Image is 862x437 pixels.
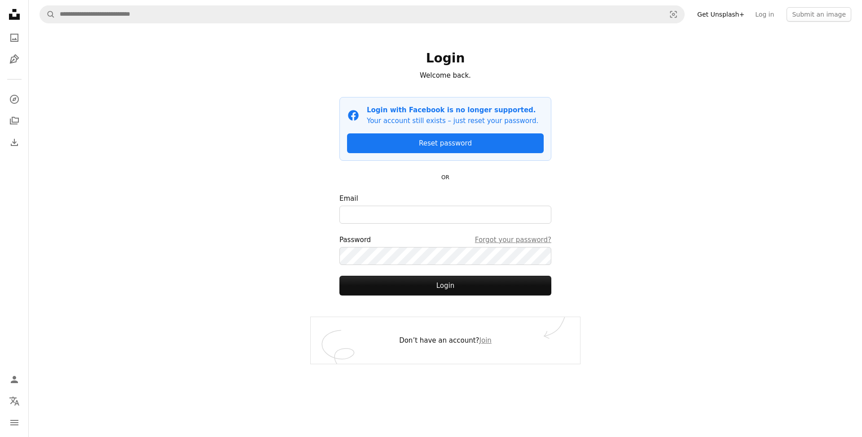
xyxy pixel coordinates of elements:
a: Home — Unsplash [5,5,23,25]
button: Search Unsplash [40,6,55,23]
a: Forgot your password? [475,234,551,245]
a: Explore [5,90,23,108]
a: Join [479,336,492,344]
a: Photos [5,29,23,47]
a: Get Unsplash+ [692,7,750,22]
h1: Login [339,50,551,66]
button: Menu [5,414,23,432]
a: Illustrations [5,50,23,68]
a: Reset password [347,133,544,153]
a: Log in / Sign up [5,371,23,388]
input: Email [339,206,551,224]
a: Log in [750,7,779,22]
button: Submit an image [787,7,851,22]
p: Welcome back. [339,70,551,81]
input: PasswordForgot your password? [339,247,551,265]
label: Email [339,193,551,224]
a: Download History [5,133,23,151]
small: OR [441,174,449,181]
div: Password [339,234,551,245]
form: Find visuals sitewide [40,5,685,23]
p: Your account still exists – just reset your password. [367,115,538,126]
a: Collections [5,112,23,130]
button: Visual search [663,6,684,23]
button: Language [5,392,23,410]
div: Don’t have an account? [311,317,580,364]
p: Login with Facebook is no longer supported. [367,105,538,115]
button: Login [339,276,551,296]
